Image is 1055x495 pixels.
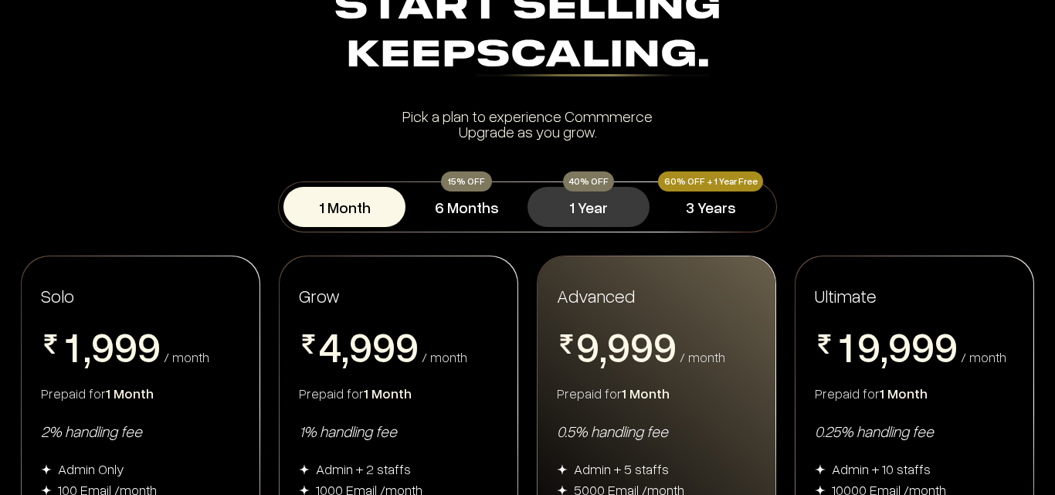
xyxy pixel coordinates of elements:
span: 9 [935,325,958,367]
div: Prepaid for [41,384,240,402]
span: Grow [299,284,340,307]
button: 6 Months [405,187,527,227]
div: 2% handling fee [41,421,240,441]
div: 0.5% handling fee [557,421,756,441]
div: / month [422,350,467,364]
span: 1 [60,325,83,367]
div: 1% handling fee [299,421,498,441]
img: pricing-rupee [41,334,60,354]
span: Advanced [557,283,635,307]
button: 1 Month [283,187,405,227]
div: 60% OFF + 1 Year Free [658,171,763,192]
img: img [299,464,310,475]
span: 9 [911,325,935,367]
span: 4 [318,325,341,367]
span: 2 [60,367,83,409]
span: , [880,325,888,371]
span: 1 Month [106,385,154,402]
span: 9 [607,325,630,367]
span: 9 [395,325,419,367]
span: , [599,325,607,371]
span: 9 [349,325,372,367]
div: Admin + 2 staffs [316,459,411,478]
span: 1 Month [622,385,670,402]
div: Admin Only [58,459,124,478]
span: 1 [834,325,857,367]
span: 9 [888,325,911,367]
span: 1 Month [880,385,928,402]
span: Solo [41,284,74,307]
div: Prepaid for [299,384,498,402]
img: img [815,464,826,475]
img: pricing-rupee [815,334,834,354]
div: 0.25% handling fee [815,421,1014,441]
div: Scaling. [476,38,710,76]
img: pricing-rupee [299,334,318,354]
span: 9 [91,325,114,367]
div: 40% OFF [563,171,614,192]
div: / month [961,350,1006,364]
span: 9 [857,325,880,367]
div: Keep [97,32,958,80]
div: Pick a plan to experience Commmerce Upgrade as you grow. [97,108,958,139]
div: / month [680,350,725,364]
span: Ultimate [815,283,877,307]
img: img [557,464,568,475]
span: 9 [372,325,395,367]
div: Admin + 5 staffs [574,459,669,478]
span: 9 [653,325,677,367]
span: 9 [114,325,137,367]
button: 1 Year [527,187,650,227]
span: , [341,325,349,371]
img: pricing-rupee [557,334,576,354]
button: 3 Years [650,187,772,227]
img: img [41,464,52,475]
span: , [83,325,91,371]
div: Prepaid for [815,384,1014,402]
span: 1 Month [364,385,412,402]
div: Prepaid for [557,384,756,402]
div: 15% OFF [441,171,492,192]
span: 9 [137,325,161,367]
span: 2 [834,367,857,409]
div: Admin + 10 staffs [832,459,931,478]
span: 5 [318,367,341,409]
div: / month [164,350,209,364]
span: 9 [630,325,653,367]
span: 9 [576,325,599,367]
